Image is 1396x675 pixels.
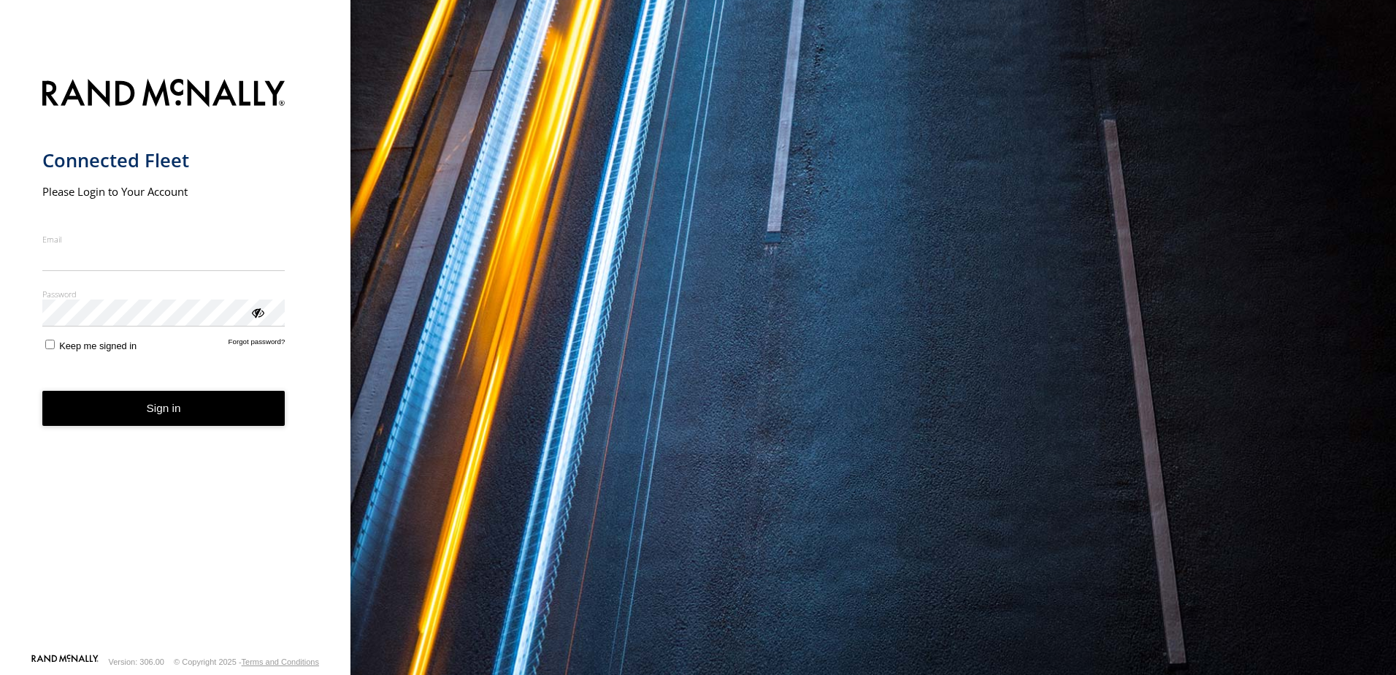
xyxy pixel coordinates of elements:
[229,337,285,351] a: Forgot password?
[174,657,319,666] div: © Copyright 2025 -
[31,655,99,669] a: Visit our Website
[59,340,137,351] span: Keep me signed in
[42,391,285,427] button: Sign in
[242,657,319,666] a: Terms and Conditions
[42,184,285,199] h2: Please Login to Your Account
[42,70,309,653] form: main
[45,340,55,349] input: Keep me signed in
[109,657,164,666] div: Version: 306.00
[42,76,285,113] img: Rand McNally
[250,305,264,319] div: ViewPassword
[42,234,285,245] label: Email
[42,148,285,172] h1: Connected Fleet
[42,289,285,300] label: Password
